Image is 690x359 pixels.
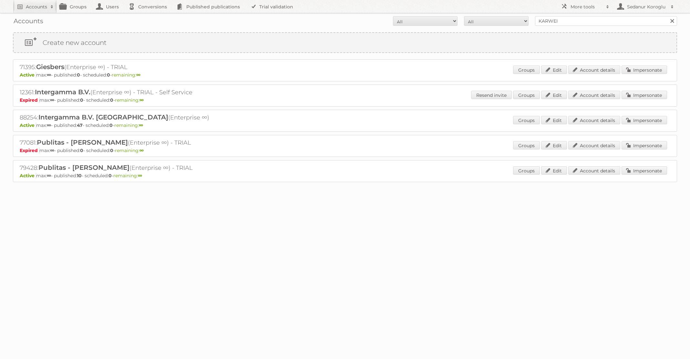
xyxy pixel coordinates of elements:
span: Active [20,173,36,179]
strong: ∞ [139,148,144,153]
a: Account details [568,141,620,149]
h2: Sedanur Koroglu [625,4,667,10]
h2: 88254: (Enterprise ∞) [20,113,246,122]
a: Edit [541,91,567,99]
strong: ∞ [47,122,51,128]
a: Edit [541,141,567,149]
span: Publitas - [PERSON_NAME] [38,164,129,171]
a: Impersonate [622,91,667,99]
strong: 0 [108,173,112,179]
p: max: - published: - scheduled: - [20,72,670,78]
p: max: - published: - scheduled: - [20,148,670,153]
strong: ∞ [139,97,144,103]
strong: ∞ [139,122,143,128]
strong: ∞ [138,173,142,179]
p: max: - published: - scheduled: - [20,122,670,128]
a: Impersonate [622,166,667,175]
a: Edit [541,166,567,175]
span: remaining: [112,72,140,78]
strong: 47 [77,122,83,128]
span: Active [20,72,36,78]
span: Giesbers [36,63,64,71]
strong: ∞ [47,72,51,78]
a: Account details [568,66,620,74]
span: Active [20,122,36,128]
a: Groups [513,116,540,124]
strong: ∞ [50,148,54,153]
h2: Accounts [26,4,47,10]
a: Groups [513,166,540,175]
h2: More tools [571,4,603,10]
h2: 77081: (Enterprise ∞) - TRIAL [20,138,246,147]
strong: 0 [109,122,113,128]
span: remaining: [113,173,142,179]
strong: 0 [77,72,80,78]
strong: 0 [80,148,83,153]
a: Impersonate [622,116,667,124]
strong: 0 [110,97,113,103]
p: max: - published: - scheduled: - [20,97,670,103]
span: Expired [20,97,39,103]
strong: ∞ [50,97,54,103]
span: Intergamma B.V. [35,88,90,96]
strong: ∞ [47,173,51,179]
strong: 0 [107,72,110,78]
a: Account details [568,116,620,124]
span: remaining: [115,97,144,103]
a: Impersonate [622,141,667,149]
a: Edit [541,116,567,124]
a: Groups [513,91,540,99]
a: Account details [568,91,620,99]
span: Intergamma B.V. [GEOGRAPHIC_DATA] [38,113,168,121]
a: Groups [513,141,540,149]
span: Publitas - [PERSON_NAME] [37,138,128,146]
span: Expired [20,148,39,153]
a: Groups [513,66,540,74]
h2: 71395: (Enterprise ∞) - TRIAL [20,63,246,71]
h2: 12361: (Enterprise ∞) - TRIAL - Self Service [20,88,246,97]
a: Edit [541,66,567,74]
strong: 0 [80,97,83,103]
a: Resend invite [471,91,512,99]
strong: 10 [77,173,82,179]
a: Impersonate [622,66,667,74]
strong: 0 [110,148,113,153]
h2: 79428: (Enterprise ∞) - TRIAL [20,164,246,172]
span: remaining: [115,148,144,153]
strong: ∞ [136,72,140,78]
a: Account details [568,166,620,175]
p: max: - published: - scheduled: - [20,173,670,179]
a: Create new account [14,33,676,52]
span: remaining: [114,122,143,128]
